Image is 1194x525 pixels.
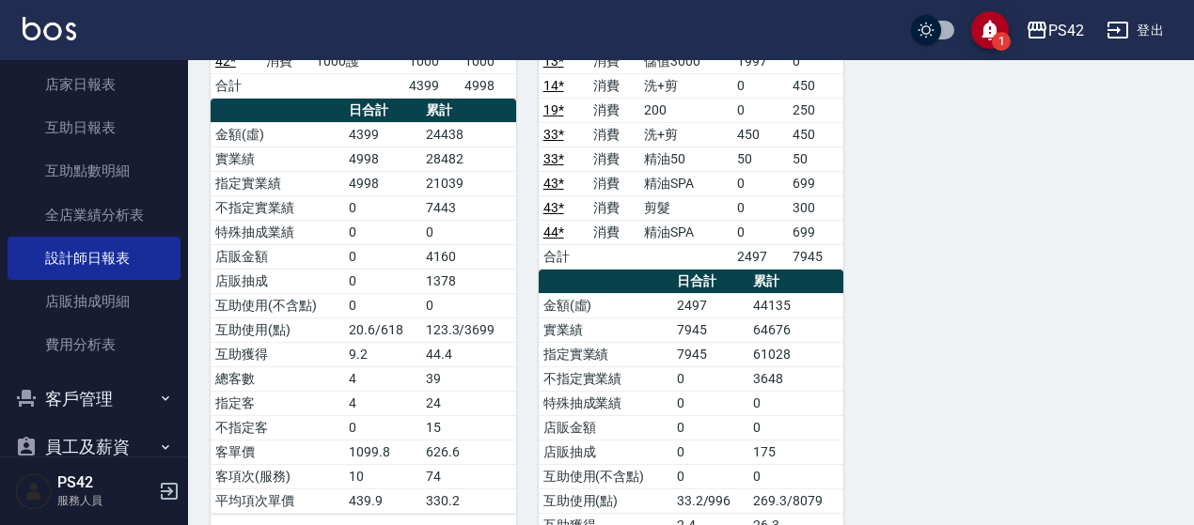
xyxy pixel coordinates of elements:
a: 店家日報表 [8,63,181,106]
td: 客項次(服務) [211,464,344,488]
td: 439.9 [344,488,421,513]
td: 1997 [732,49,788,73]
a: 設計師日報表 [8,237,181,280]
td: 0 [672,366,749,391]
a: 店販抽成明細 [8,280,181,323]
td: 0 [421,220,516,244]
td: 4399 [404,73,460,98]
td: 9.2 [344,342,421,366]
td: 44135 [748,293,843,317]
td: 1000 [460,49,515,73]
td: 50 [788,147,843,171]
td: 金額(虛) [211,122,344,147]
td: 450 [788,73,843,98]
td: 0 [672,440,749,464]
td: 消費 [589,195,639,220]
td: 消費 [589,220,639,244]
td: 175 [748,440,843,464]
td: 0 [344,195,421,220]
a: 互助日報表 [8,106,181,149]
td: 店販抽成 [211,269,344,293]
td: 洗+剪 [639,73,732,98]
td: 1000護 [311,49,404,73]
td: 269.3/8079 [748,488,843,513]
td: 250 [788,98,843,122]
button: save [971,11,1009,49]
span: 1 [992,32,1011,51]
td: 消費 [261,49,312,73]
td: 消費 [589,122,639,147]
td: 20.6/618 [344,317,421,342]
td: 64676 [748,317,843,342]
td: 精油SPA [639,220,732,244]
td: 精油50 [639,147,732,171]
td: 4998 [344,147,421,171]
td: 4 [344,391,421,415]
td: 123.3/3699 [421,317,516,342]
td: 61028 [748,342,843,366]
td: 消費 [589,73,639,98]
td: 4998 [344,171,421,195]
td: 指定客 [211,391,344,415]
td: 0 [748,464,843,488]
td: 剪髮 [639,195,732,220]
td: 精油SPA [639,171,732,195]
td: 洗+剪 [639,122,732,147]
td: 4998 [460,73,515,98]
td: 1000 [404,49,460,73]
td: 店販金額 [211,244,344,269]
div: PS42 [1048,19,1084,42]
td: 互助使用(不含點) [539,464,672,488]
td: 699 [788,220,843,244]
td: 合計 [539,244,589,269]
td: 0 [672,391,749,415]
td: 50 [732,147,788,171]
td: 200 [639,98,732,122]
td: 特殊抽成業績 [211,220,344,244]
td: 7945 [672,342,749,366]
td: 客單價 [211,440,344,464]
td: 0 [748,391,843,415]
th: 日合計 [344,99,421,123]
td: 4 [344,366,421,391]
td: 0 [344,415,421,440]
button: 客戶管理 [8,375,181,424]
td: 0 [672,415,749,440]
a: 互助點數明細 [8,149,181,193]
td: 互助使用(點) [211,317,344,342]
td: 2497 [732,244,788,269]
td: 3648 [748,366,843,391]
td: 消費 [589,49,639,73]
button: 登出 [1099,13,1171,48]
td: 消費 [589,98,639,122]
td: 指定實業績 [539,342,672,366]
td: 33.2/996 [672,488,749,513]
table: a dense table [211,99,516,514]
td: 店販抽成 [539,440,672,464]
td: 消費 [589,171,639,195]
th: 累計 [748,270,843,294]
td: 21039 [421,171,516,195]
td: 7945 [672,317,749,342]
p: 服務人員 [57,492,153,509]
td: 店販金額 [539,415,672,440]
td: 互助使用(不含點) [211,293,344,317]
td: 總客數 [211,366,344,391]
a: 費用分析表 [8,323,181,366]
td: 24 [421,391,516,415]
img: Person [15,472,53,510]
td: 0 [732,73,788,98]
td: 互助獲得 [211,342,344,366]
td: 10 [344,464,421,488]
td: 不指定客 [211,415,344,440]
h5: PS42 [57,473,153,492]
td: 0 [788,49,843,73]
td: 實業績 [539,317,672,342]
td: 0 [732,220,788,244]
td: 儲值3000 [639,49,732,73]
td: 300 [788,195,843,220]
td: 指定實業績 [211,171,344,195]
td: 合計 [211,73,261,98]
td: 1378 [421,269,516,293]
th: 累計 [421,99,516,123]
